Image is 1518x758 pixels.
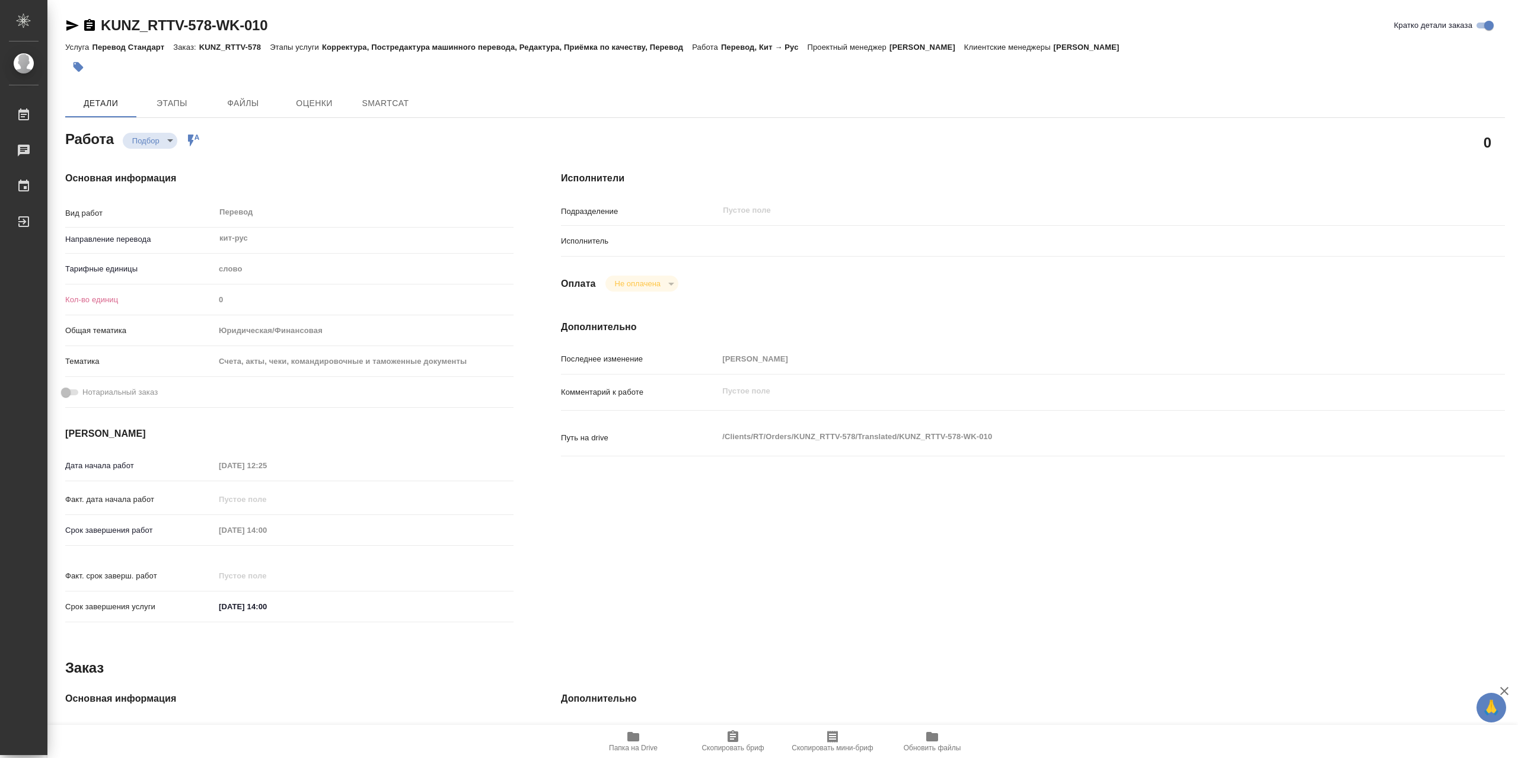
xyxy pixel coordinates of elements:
[65,325,215,337] p: Общая тематика
[101,17,267,33] a: KUNZ_RTTV-578-WK-010
[143,96,200,111] span: Этапы
[561,277,596,291] h4: Оплата
[199,43,270,52] p: KUNZ_RTTV-578
[718,722,1426,739] input: Пустое поле
[605,276,678,292] div: Подбор
[721,43,808,52] p: Перевод, Кит → Рус
[173,43,199,52] p: Заказ:
[1484,132,1491,152] h2: 0
[72,96,129,111] span: Детали
[65,658,104,677] h2: Заказ
[215,722,514,739] input: Пустое поле
[964,43,1054,52] p: Клиентские менеджеры
[65,460,215,472] p: Дата начала работ
[683,725,783,758] button: Скопировать бриф
[561,320,1505,334] h4: Дополнительно
[215,291,514,308] input: Пустое поле
[322,43,692,52] p: Корректура, Постредактура машинного перевода, Редактура, Приёмка по качеству, Перевод
[286,96,343,111] span: Оценки
[561,353,718,365] p: Последнее изменение
[65,570,215,582] p: Факт. срок заверш. работ
[82,386,158,398] span: Нотариальный заказ
[270,43,322,52] p: Этапы услуги
[1476,693,1506,722] button: 🙏
[561,171,1505,185] h4: Исполнители
[65,263,215,275] p: Тарифные единицы
[215,522,318,539] input: Пустое поле
[65,171,514,185] h4: Основная информация
[792,744,873,752] span: Скопировать мини-бриф
[65,601,215,613] p: Срок завершения услуги
[357,96,414,111] span: SmartCat
[1394,20,1472,31] span: Кратко детали заказа
[65,427,514,441] h4: [PERSON_NAME]
[561,206,718,218] p: Подразделение
[722,203,1398,218] input: Пустое поле
[65,692,514,706] h4: Основная информация
[215,491,318,508] input: Пустое поле
[65,54,91,80] button: Добавить тэг
[561,235,718,247] p: Исполнитель
[65,494,215,506] p: Факт. дата начала работ
[65,18,79,33] button: Скопировать ссылку для ЯМессенджера
[611,279,664,289] button: Не оплачена
[215,567,318,584] input: Пустое поле
[561,386,718,398] p: Комментарий к работе
[129,136,163,146] button: Подбор
[123,133,177,149] div: Подбор
[215,351,514,372] div: Счета, акты, чеки, командировочные и таможенные документы
[215,598,318,615] input: ✎ Введи что-нибудь
[718,350,1426,367] input: Пустое поле
[583,725,683,758] button: Папка на Drive
[82,18,97,33] button: Скопировать ссылку
[783,725,882,758] button: Скопировать мини-бриф
[65,43,92,52] p: Услуга
[609,744,658,752] span: Папка на Drive
[215,457,318,474] input: Пустое поле
[701,744,764,752] span: Скопировать бриф
[808,43,889,52] p: Проектный менеджер
[65,127,114,149] h2: Работа
[92,43,173,52] p: Перевод Стандарт
[889,43,964,52] p: [PERSON_NAME]
[882,725,982,758] button: Обновить файлы
[904,744,961,752] span: Обновить файлы
[65,356,215,367] p: Тематика
[718,427,1426,447] textarea: /Clients/RT/Orders/KUNZ_RTTV-578/Translated/KUNZ_RTTV-578-WK-010
[215,259,514,279] div: слово
[561,692,1505,706] h4: Дополнительно
[65,234,215,245] p: Направление перевода
[65,207,215,219] p: Вид работ
[561,432,718,444] p: Путь на drive
[65,524,215,536] p: Срок завершения работ
[692,43,721,52] p: Работа
[1481,695,1501,720] span: 🙏
[1054,43,1128,52] p: [PERSON_NAME]
[65,294,215,306] p: Кол-во единиц
[215,96,272,111] span: Файлы
[215,321,514,341] div: Юридическая/Финансовая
